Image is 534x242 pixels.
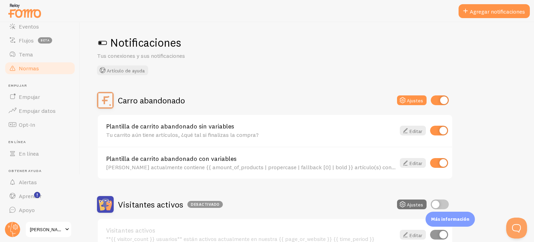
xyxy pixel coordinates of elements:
img: Carro abandonado [97,92,114,109]
iframe: Ayuda Scout Beacon - Abierto [506,218,527,239]
font: Plantilla de carrito abandonado sin variables [106,122,234,130]
font: Editar [410,160,422,166]
font: Normas [19,65,39,72]
font: En línea [8,140,26,144]
font: Visitantes activos [118,199,183,210]
font: En línea [19,150,39,157]
font: Más información [431,216,469,222]
a: Editar [400,158,426,168]
font: Tu carrito aún tiene artículos, ¿qué tal si finalizas la compra? [106,131,259,138]
a: Apoyo [4,203,76,217]
font: Empujar [8,83,27,88]
a: Flujos beta [4,33,76,47]
font: Editar [410,232,422,238]
font: Notificaciones [110,36,181,49]
font: Editar [410,128,422,134]
button: Artículo de ayuda [97,65,148,75]
font: Obtener ayuda [8,169,41,173]
div: Más información [426,212,475,227]
font: Opt-In [19,121,35,128]
font: Apoyo [19,206,35,213]
a: [PERSON_NAME] [25,221,72,238]
a: Normas [4,61,76,75]
font: Ajustes [407,97,423,104]
font: Alertas [19,179,37,186]
a: Tema [4,47,76,61]
a: En línea [4,147,76,161]
a: Alertas [4,175,76,189]
font: Visitantes activos [106,226,155,234]
font: Aprender [19,193,42,200]
font: Ajustes [407,202,423,208]
a: Empujar datos [4,104,76,118]
font: Eventos [19,23,39,30]
button: Ajustes [397,95,427,105]
a: Eventos [4,19,76,33]
font: Tus conexiones y sus notificaciones [97,52,185,59]
a: Editar [400,126,426,135]
font: Tema [19,51,33,58]
font: Empujar [19,93,40,100]
font: Plantilla de carrito abandonado con variables [106,155,236,163]
button: Ajustes [397,200,427,209]
a: Opt-In [4,118,76,132]
font: [PERSON_NAME] [30,226,66,233]
a: Editar [400,230,426,240]
a: Aprender [4,189,76,203]
img: fomo-relay-logo-orange.svg [7,2,42,19]
font: Artículo de ayuda [107,68,145,74]
font: Carro abandonado [118,95,185,106]
a: Empujar [4,90,76,104]
font: Flujos [19,37,34,44]
svg: <p>Watch New Feature Tutorials!</p> [34,192,40,198]
font: Empujar datos [19,107,56,114]
font: beta [41,38,50,42]
font: Desactivado [191,202,220,207]
img: Visitantes activos [97,196,114,213]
